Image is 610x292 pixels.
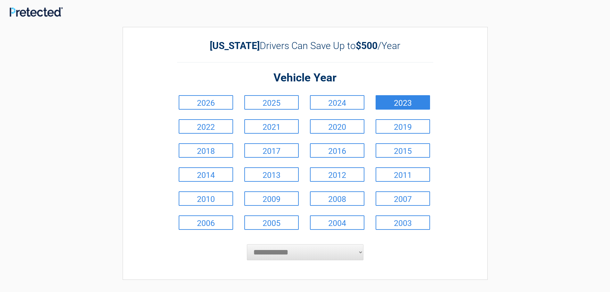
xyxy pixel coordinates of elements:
[376,143,430,158] a: 2015
[244,167,299,182] a: 2013
[310,191,364,206] a: 2008
[244,191,299,206] a: 2009
[10,7,63,17] img: Main Logo
[376,95,430,110] a: 2023
[177,40,433,51] h2: Drivers Can Save Up to /Year
[244,143,299,158] a: 2017
[177,71,433,86] h2: Vehicle Year
[310,95,364,110] a: 2024
[376,215,430,230] a: 2003
[179,119,233,134] a: 2022
[376,191,430,206] a: 2007
[310,215,364,230] a: 2004
[376,167,430,182] a: 2011
[244,215,299,230] a: 2005
[356,40,378,51] b: $500
[179,215,233,230] a: 2006
[310,143,364,158] a: 2016
[210,40,260,51] b: [US_STATE]
[244,95,299,110] a: 2025
[244,119,299,134] a: 2021
[376,119,430,134] a: 2019
[310,119,364,134] a: 2020
[179,191,233,206] a: 2010
[179,167,233,182] a: 2014
[310,167,364,182] a: 2012
[179,143,233,158] a: 2018
[179,95,233,110] a: 2026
